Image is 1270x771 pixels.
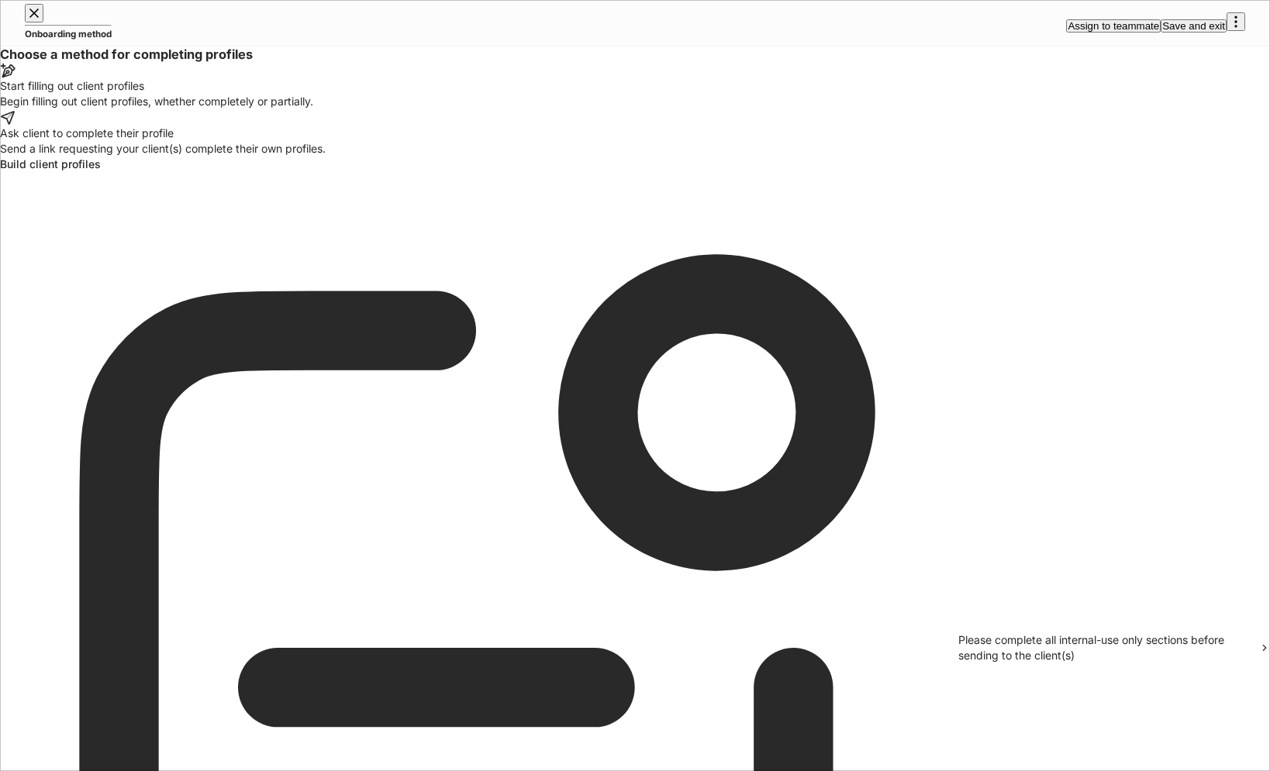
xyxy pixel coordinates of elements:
[1068,21,1159,31] div: Assign to teammate
[1161,19,1227,33] button: Save and exit
[25,26,112,42] h5: Onboarding method
[958,632,1247,663] div: Please complete all internal-use only sections before sending to the client(s)
[1066,19,1161,33] button: Assign to teammate
[1162,21,1225,31] div: Save and exit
